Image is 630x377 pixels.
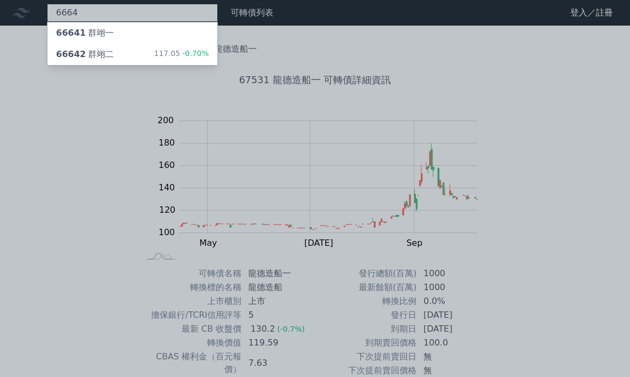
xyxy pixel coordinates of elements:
[56,28,86,38] span: 66641
[48,44,217,65] a: 66642群翊二 117.05-0.70%
[56,27,114,39] div: 群翊一
[56,48,114,61] div: 群翊二
[48,22,217,44] a: 66641群翊一
[154,48,209,61] div: 117.05
[56,49,86,59] span: 66642
[180,49,209,58] span: -0.70%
